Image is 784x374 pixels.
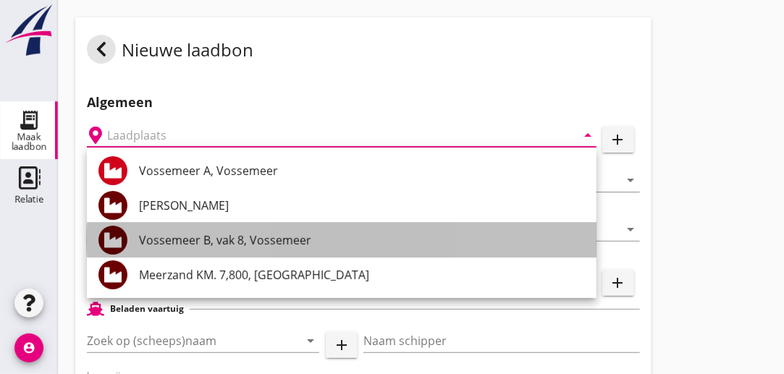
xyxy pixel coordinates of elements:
div: Vossemeer A, Vossemeer [139,162,585,179]
h2: Algemeen [87,93,640,112]
i: account_circle [14,333,43,362]
div: Vossemeer B, vak 8, Vossemeer [139,231,585,249]
i: add [610,274,627,292]
i: add [610,131,627,148]
i: arrow_drop_down [302,332,319,349]
div: [PERSON_NAME] [139,197,585,214]
input: Naam schipper [363,329,640,352]
i: arrow_drop_down [623,171,640,189]
div: Meerzand KM. 7,800, [GEOGRAPHIC_DATA] [139,266,585,284]
input: Zoek op (scheeps)naam [87,329,279,352]
i: arrow_drop_down [623,221,640,238]
div: Nieuwe laadbon [87,35,253,69]
div: Relatie [14,195,43,204]
img: logo-small.a267ee39.svg [3,4,55,57]
h2: Beladen vaartuig [110,302,184,315]
input: Laadplaats [107,124,556,147]
i: arrow_drop_down [579,127,597,144]
i: add [333,336,350,354]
